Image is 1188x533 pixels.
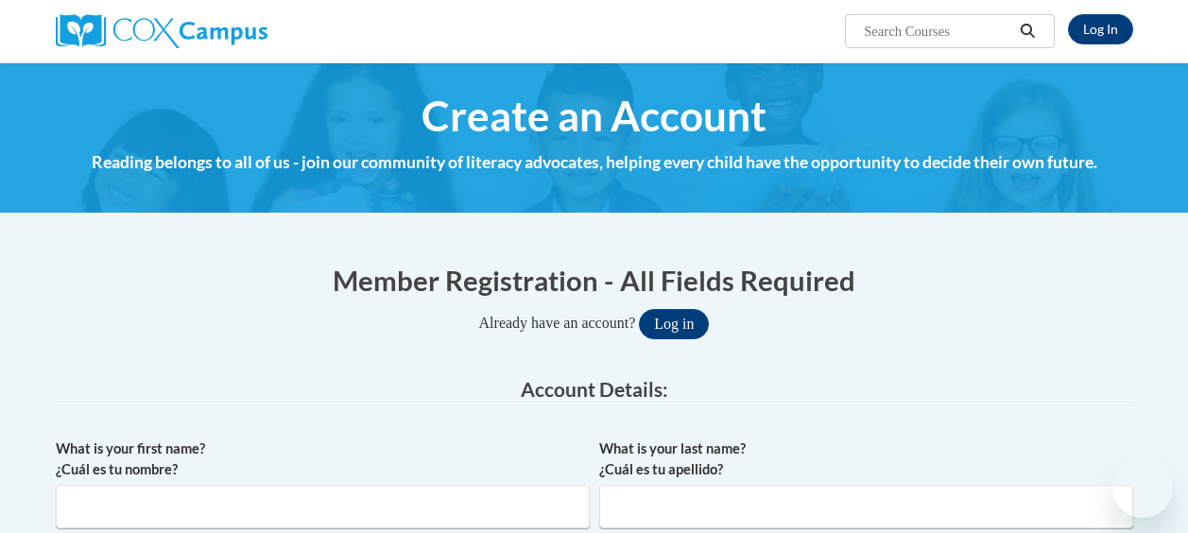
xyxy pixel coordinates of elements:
input: Metadata input [599,485,1133,528]
a: Log In [1068,14,1133,44]
label: What is your last name? ¿Cuál es tu apellido? [599,438,1133,480]
span: Create an Account [422,91,766,141]
span: Already have an account? [479,315,636,331]
input: Search Courses [862,20,1013,43]
button: Search [1013,20,1042,43]
h1: Member Registration - All Fields Required [56,261,1133,300]
img: Cox Campus [56,14,267,48]
label: What is your first name? ¿Cuál es tu nombre? [56,438,590,480]
span: Account Details: [521,377,668,401]
button: Log in [639,309,709,339]
input: Metadata input [56,485,590,528]
iframe: Button to launch messaging window [1112,457,1173,518]
h4: Reading belongs to all of us - join our community of literacy advocates, helping every child have... [56,150,1133,175]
